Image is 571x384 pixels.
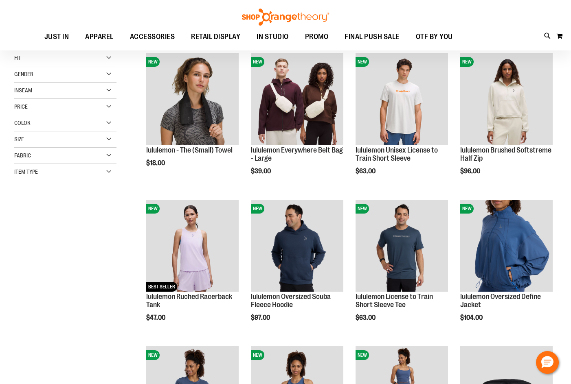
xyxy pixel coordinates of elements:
span: Price [14,103,28,110]
span: JUST IN [44,28,69,46]
div: product [456,49,557,195]
a: lululemon License to Train Short Sleeve TeeNEW [356,200,448,293]
img: lululemon Ruched Racerback Tank [146,200,239,292]
span: RETAIL DISPLAY [191,28,240,46]
span: NEW [356,57,369,67]
span: ACCESSORIES [130,28,175,46]
a: lululemon Oversized Scuba Fleece HoodieNEW [251,200,343,293]
a: lululemon Brushed Softstreme Half ZipNEW [460,53,553,146]
div: product [351,196,452,342]
span: NEW [251,204,264,214]
span: NEW [146,204,160,214]
a: RETAIL DISPLAY [183,28,248,46]
span: PROMO [305,28,329,46]
span: Color [14,120,31,126]
div: product [142,196,243,342]
a: OTF BY YOU [408,28,461,46]
span: $39.00 [251,168,272,175]
a: lululemon Everywhere Belt Bag - LargeNEW [251,53,343,146]
span: NEW [251,350,264,360]
img: lululemon Unisex License to Train Short Sleeve [356,53,448,145]
span: IN STUDIO [257,28,289,46]
span: $63.00 [356,168,377,175]
span: $47.00 [146,314,167,321]
span: NEW [356,204,369,214]
span: Gender [14,71,33,77]
a: lululemon Ruched Racerback Tank [146,292,232,309]
span: FINAL PUSH SALE [345,28,400,46]
a: FINAL PUSH SALE [336,28,408,46]
a: lululemon Oversized Scuba Fleece Hoodie [251,292,331,309]
span: $96.00 [460,168,481,175]
div: product [142,49,243,187]
span: NEW [356,350,369,360]
img: lululemon Brushed Softstreme Half Zip [460,53,553,145]
a: PROMO [297,28,337,46]
button: Hello, have a question? Let’s chat. [536,351,559,374]
a: lululemon - The (Small) TowelNEW [146,53,239,146]
a: JUST IN [36,28,77,46]
span: NEW [251,57,264,67]
img: lululemon Everywhere Belt Bag - Large [251,53,343,145]
span: NEW [460,204,474,214]
span: Fit [14,55,21,61]
a: lululemon Oversized Define JacketNEW [460,200,553,293]
img: lululemon Oversized Define Jacket [460,200,553,292]
span: Fabric [14,152,31,159]
span: $18.00 [146,159,166,167]
span: NEW [460,57,474,67]
a: lululemon Unisex License to Train Short Sleeve [356,146,438,162]
span: $97.00 [251,314,271,321]
div: product [247,196,347,342]
img: lululemon Oversized Scuba Fleece Hoodie [251,200,343,292]
a: lululemon License to Train Short Sleeve Tee [356,292,433,309]
div: product [456,196,557,342]
span: OTF BY YOU [416,28,453,46]
span: BEST SELLER [146,282,177,292]
span: NEW [146,350,160,360]
a: APPAREL [77,28,122,46]
div: product [351,49,452,195]
a: lululemon Oversized Define Jacket [460,292,541,309]
span: Size [14,136,24,142]
a: IN STUDIO [248,28,297,46]
span: Inseam [14,87,32,94]
img: lululemon - The (Small) Towel [146,53,239,145]
span: NEW [146,57,160,67]
a: lululemon - The (Small) Towel [146,146,233,154]
a: lululemon Ruched Racerback TankNEWBEST SELLER [146,200,239,293]
span: Item Type [14,168,38,175]
a: ACCESSORIES [122,28,183,46]
span: $63.00 [356,314,377,321]
a: lululemon Unisex License to Train Short SleeveNEW [356,53,448,146]
span: $104.00 [460,314,484,321]
a: lululemon Everywhere Belt Bag - Large [251,146,343,162]
img: lululemon License to Train Short Sleeve Tee [356,200,448,292]
img: Shop Orangetheory [241,9,330,26]
div: product [247,49,347,195]
span: APPAREL [85,28,114,46]
a: lululemon Brushed Softstreme Half Zip [460,146,551,162]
